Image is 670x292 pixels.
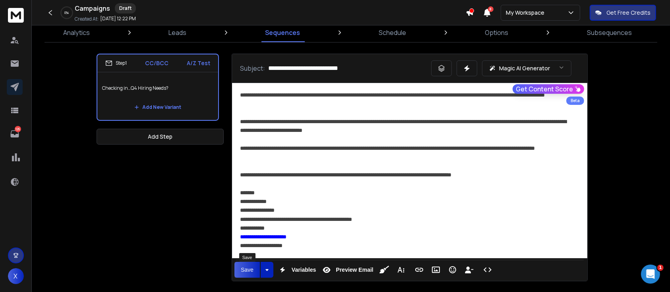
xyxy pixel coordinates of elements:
p: Sequences [265,28,300,37]
span: Preview Email [334,267,375,273]
p: Get Free Credits [606,9,651,17]
a: Subsequences [583,23,637,42]
button: Clean HTML [377,262,392,278]
button: Insert Link (Ctrl+K) [412,262,427,278]
p: Magic AI Generator [499,64,550,72]
span: Variables [290,267,318,273]
button: Insert Unsubscribe Link [462,262,477,278]
p: Checking in…Q4 Hiring Needs? [102,77,213,99]
div: Draft [115,3,136,14]
button: Add Step [97,129,224,145]
p: My Workspace [506,9,548,17]
p: A/Z Test [187,59,210,67]
div: Step 1 [105,60,127,67]
iframe: Intercom live chat [641,265,660,284]
p: 0 % [65,10,69,15]
button: Magic AI Generator [482,60,571,76]
p: Options [485,28,509,37]
p: CC/BCC [145,59,168,67]
span: 8 [488,6,494,12]
p: Analytics [64,28,90,37]
button: Add New Variant [128,99,188,115]
button: Emoticons [445,262,460,278]
button: Get Content Score [513,84,584,94]
span: 1 [657,265,664,271]
p: Leads [169,28,187,37]
a: Leads [164,23,192,42]
button: X [8,268,24,284]
a: Analytics [59,23,95,42]
button: Preview Email [319,262,375,278]
a: 126 [7,126,23,142]
p: [DATE] 12:22 PM [100,15,136,22]
button: More Text [393,262,409,278]
a: Options [480,23,513,42]
p: Schedule [379,28,407,37]
button: Code View [480,262,495,278]
button: Save [234,262,260,278]
li: Step1CC/BCCA/Z TestChecking in…Q4 Hiring Needs?Add New Variant [97,54,219,121]
h1: Campaigns [75,4,110,13]
a: Schedule [374,23,411,42]
a: Sequences [261,23,305,42]
p: Created At: [75,16,99,22]
p: 126 [15,126,21,132]
div: Beta [566,97,584,105]
p: Subsequences [587,28,632,37]
button: Variables [275,262,318,278]
button: Get Free Credits [590,5,656,21]
button: Insert Image (Ctrl+P) [428,262,443,278]
p: Subject: [240,64,265,73]
div: Save [239,253,256,262]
